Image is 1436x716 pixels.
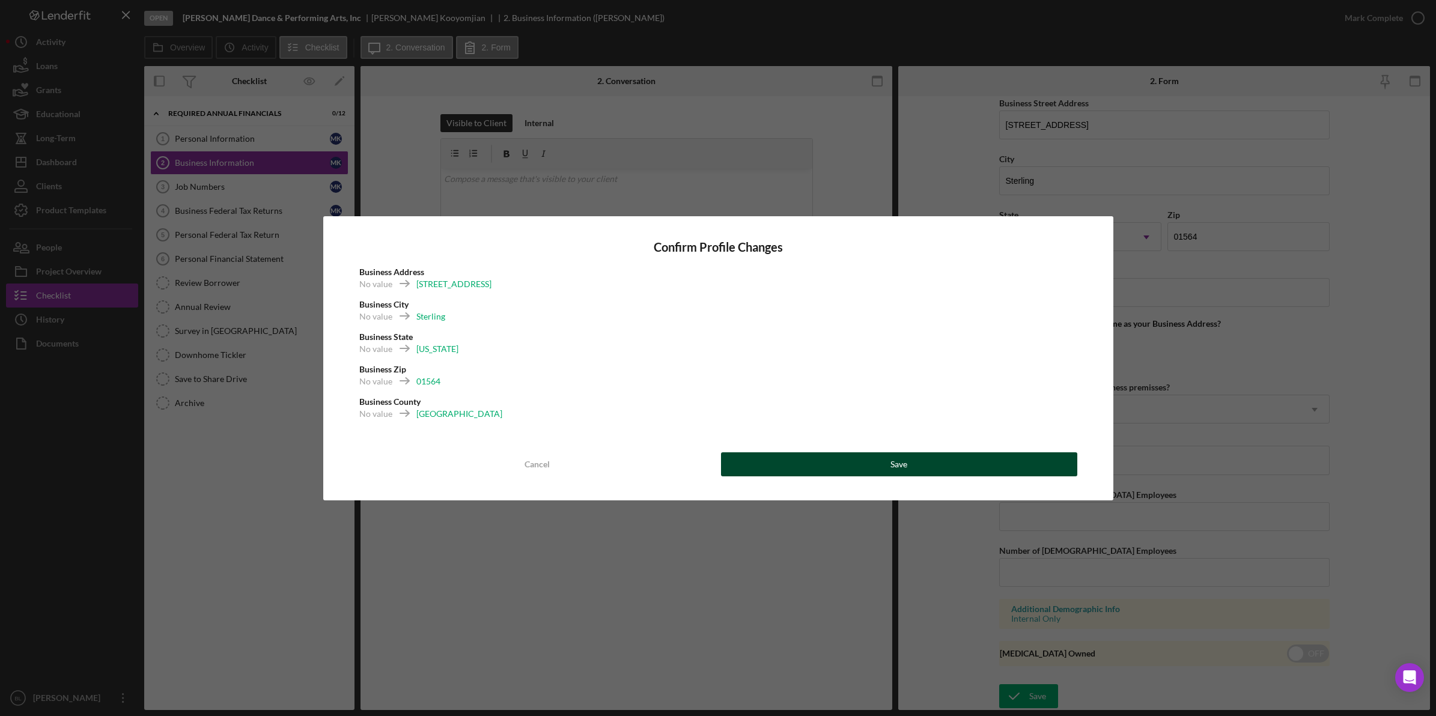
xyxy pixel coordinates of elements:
div: 01564 [416,375,440,387]
div: No value [359,375,392,387]
b: Business State [359,332,413,342]
b: Business Zip [359,364,406,374]
div: Save [890,452,907,476]
div: [GEOGRAPHIC_DATA] [416,408,502,420]
div: Sterling [416,311,445,323]
div: No value [359,278,392,290]
div: Open Intercom Messenger [1395,663,1424,692]
div: No value [359,343,392,355]
button: Save [721,452,1077,476]
b: Business City [359,299,409,309]
div: Cancel [525,452,550,476]
b: Business County [359,396,421,407]
div: No value [359,311,392,323]
div: [STREET_ADDRESS] [416,278,491,290]
h4: Confirm Profile Changes [359,240,1077,254]
button: Cancel [359,452,716,476]
div: No value [359,408,392,420]
b: Business Address [359,267,424,277]
div: [US_STATE] [416,343,458,355]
